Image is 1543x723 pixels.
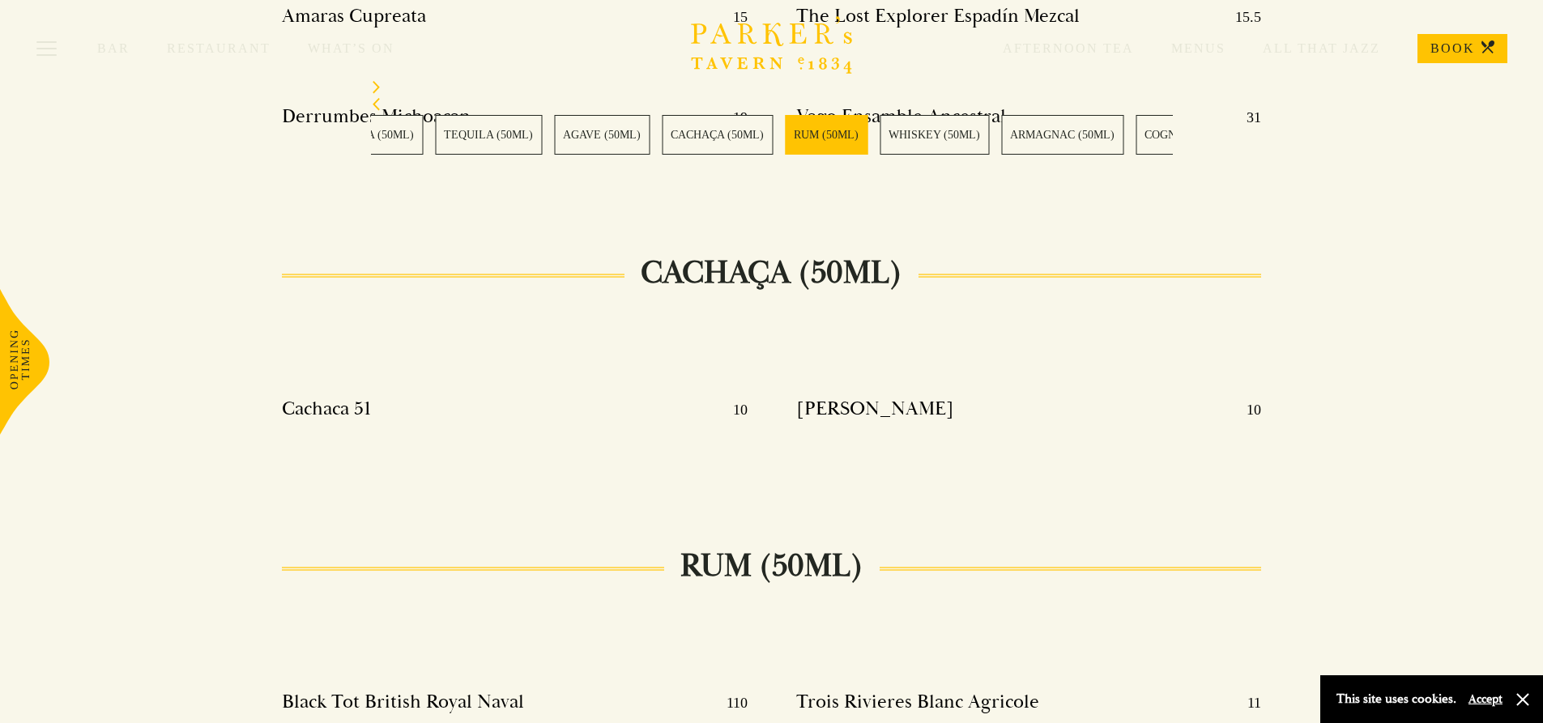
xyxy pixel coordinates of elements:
[1231,690,1261,716] p: 11
[662,115,773,155] a: 15 / 28
[326,115,423,155] a: 12 / 28
[624,253,919,292] h2: CACHAÇA (50ml)
[785,115,867,155] a: 16 / 28
[880,115,989,155] a: 17 / 28
[796,690,1039,716] h4: Trois Rivieres Blanc Agricole
[1515,691,1531,708] button: Close and accept
[1136,115,1240,155] a: 19 / 28
[371,98,1173,115] div: Previous slide
[710,690,748,716] p: 110
[796,397,954,423] h4: [PERSON_NAME]
[664,547,880,585] h2: RUM (50ml)
[717,397,748,423] p: 10
[1001,115,1123,155] a: 18 / 28
[1336,687,1456,711] p: This site uses cookies.
[435,115,542,155] a: 13 / 28
[554,115,650,155] a: 14 / 28
[1230,397,1261,423] p: 10
[282,690,524,716] h4: Black Tot British Royal Naval
[282,397,371,423] h4: Cachaca 51
[1468,691,1503,707] button: Accept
